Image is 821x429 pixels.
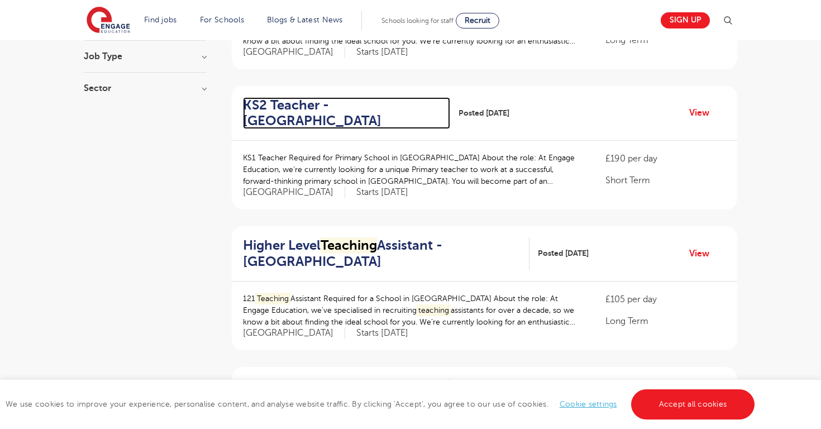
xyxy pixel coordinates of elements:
a: View [689,246,718,261]
mark: teaching [417,304,451,316]
p: Long Term [605,314,726,328]
p: 121 Assistant Required for a School in [GEOGRAPHIC_DATA] About the role: At Engage Education, we’... [243,293,583,328]
span: [GEOGRAPHIC_DATA] [243,327,345,339]
h2: KS2 Teacher - [GEOGRAPHIC_DATA] [243,97,441,130]
a: For Schools [200,16,244,24]
h3: Job Type [84,52,207,61]
span: Schools looking for staff [381,17,454,25]
a: Recruit [456,13,499,28]
p: Starts [DATE] [356,187,408,198]
span: Recruit [465,16,490,25]
p: £190 per day [605,152,726,165]
mark: Teaching [321,237,377,253]
a: KS2 Teacher - [GEOGRAPHIC_DATA] [243,97,450,130]
span: Posted [DATE] [459,107,509,119]
h2: Higher Level Assistant - [GEOGRAPHIC_DATA] [243,237,521,270]
img: Engage Education [87,7,130,35]
span: Posted [DATE] [538,247,589,259]
span: [GEOGRAPHIC_DATA] [243,187,345,198]
h3: Sector [84,84,207,93]
a: Accept all cookies [631,389,755,420]
span: [GEOGRAPHIC_DATA] [243,46,345,58]
a: Find jobs [144,16,177,24]
p: KS1 Teacher Required for Primary School in [GEOGRAPHIC_DATA] About the role: At Engage Education,... [243,152,583,187]
p: Starts [DATE] [356,327,408,339]
a: Blogs & Latest News [267,16,343,24]
span: We use cookies to improve your experience, personalise content, and analyse website traffic. By c... [6,400,757,408]
a: Higher LevelTeachingAssistant - [GEOGRAPHIC_DATA] [243,237,529,270]
a: Sign up [661,12,710,28]
a: Cookie settings [560,400,617,408]
p: Short Term [605,174,726,187]
a: KS2 Teacher - [GEOGRAPHIC_DATA] [243,378,450,411]
p: Starts [DATE] [356,46,408,58]
a: View [689,106,718,120]
mark: Teaching [255,293,290,304]
h2: KS2 Teacher - [GEOGRAPHIC_DATA] [243,378,441,411]
p: £105 per day [605,293,726,306]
